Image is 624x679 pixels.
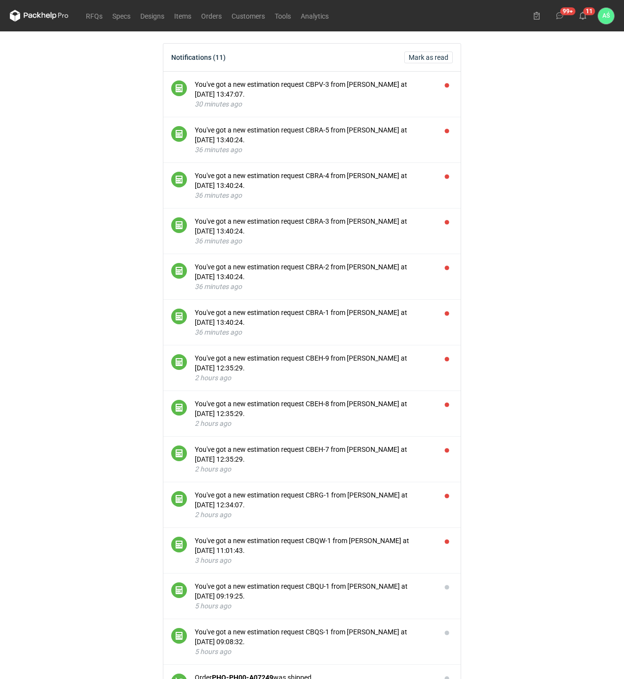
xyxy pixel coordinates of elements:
div: 36 minutes ago [195,236,433,246]
button: AŚ [598,8,614,24]
div: 5 hours ago [195,647,433,656]
div: 36 minutes ago [195,145,433,155]
div: 36 minutes ago [195,327,433,337]
div: You've got a new estimation request CBQU-1 from [PERSON_NAME] at [DATE] 09:19:25. [195,581,433,601]
a: Specs [107,10,135,22]
div: You've got a new estimation request CBQS-1 from [PERSON_NAME] at [DATE] 09:08:32. [195,627,433,647]
a: Orders [196,10,227,22]
div: You've got a new estimation request CBRA-4 from [PERSON_NAME] at [DATE] 13:40:24. [195,171,433,190]
div: Adrian Świerżewski [598,8,614,24]
div: 2 hours ago [195,464,433,474]
div: 36 minutes ago [195,282,433,291]
div: 5 hours ago [195,601,433,611]
button: You've got a new estimation request CBPV-3 from [PERSON_NAME] at [DATE] 13:47:07.30 minutes ago [195,79,433,109]
button: You've got a new estimation request CBQU-1 from [PERSON_NAME] at [DATE] 09:19:25.5 hours ago [195,581,433,611]
button: You've got a new estimation request CBRA-1 from [PERSON_NAME] at [DATE] 13:40:24.36 minutes ago [195,308,433,337]
a: RFQs [81,10,107,22]
div: 2 hours ago [195,510,433,520]
div: You've got a new estimation request CBEH-9 from [PERSON_NAME] at [DATE] 12:35:29. [195,353,433,373]
button: You've got a new estimation request CBQW-1 from [PERSON_NAME] at [DATE] 11:01:43.3 hours ago [195,536,433,565]
a: Analytics [296,10,334,22]
div: Notifications (11) [171,53,226,61]
button: 99+ [552,8,568,24]
div: You've got a new estimation request CBEH-8 from [PERSON_NAME] at [DATE] 12:35:29. [195,399,433,418]
div: You've got a new estimation request CBPV-3 from [PERSON_NAME] at [DATE] 13:47:07. [195,79,433,99]
div: You've got a new estimation request CBRG-1 from [PERSON_NAME] at [DATE] 12:34:07. [195,490,433,510]
div: You've got a new estimation request CBRA-1 from [PERSON_NAME] at [DATE] 13:40:24. [195,308,433,327]
div: You've got a new estimation request CBEH-7 from [PERSON_NAME] at [DATE] 12:35:29. [195,444,433,464]
div: 36 minutes ago [195,190,433,200]
span: Mark as read [409,54,448,61]
div: 3 hours ago [195,555,433,565]
button: You've got a new estimation request CBQS-1 from [PERSON_NAME] at [DATE] 09:08:32.5 hours ago [195,627,433,656]
button: 11 [575,8,591,24]
a: Customers [227,10,270,22]
button: Mark as read [404,52,453,63]
button: You've got a new estimation request CBRA-5 from [PERSON_NAME] at [DATE] 13:40:24.36 minutes ago [195,125,433,155]
div: You've got a new estimation request CBRA-3 from [PERSON_NAME] at [DATE] 13:40:24. [195,216,433,236]
div: 2 hours ago [195,418,433,428]
svg: Packhelp Pro [10,10,69,22]
div: You've got a new estimation request CBQW-1 from [PERSON_NAME] at [DATE] 11:01:43. [195,536,433,555]
div: You've got a new estimation request CBRA-5 from [PERSON_NAME] at [DATE] 13:40:24. [195,125,433,145]
button: You've got a new estimation request CBRA-4 from [PERSON_NAME] at [DATE] 13:40:24.36 minutes ago [195,171,433,200]
button: You've got a new estimation request CBRA-3 from [PERSON_NAME] at [DATE] 13:40:24.36 minutes ago [195,216,433,246]
div: You've got a new estimation request CBRA-2 from [PERSON_NAME] at [DATE] 13:40:24. [195,262,433,282]
a: Items [169,10,196,22]
button: You've got a new estimation request CBRG-1 from [PERSON_NAME] at [DATE] 12:34:07.2 hours ago [195,490,433,520]
button: You've got a new estimation request CBEH-8 from [PERSON_NAME] at [DATE] 12:35:29.2 hours ago [195,399,433,428]
div: 30 minutes ago [195,99,433,109]
a: Designs [135,10,169,22]
button: You've got a new estimation request CBRA-2 from [PERSON_NAME] at [DATE] 13:40:24.36 minutes ago [195,262,433,291]
div: 2 hours ago [195,373,433,383]
a: Tools [270,10,296,22]
button: You've got a new estimation request CBEH-7 from [PERSON_NAME] at [DATE] 12:35:29.2 hours ago [195,444,433,474]
button: You've got a new estimation request CBEH-9 from [PERSON_NAME] at [DATE] 12:35:29.2 hours ago [195,353,433,383]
